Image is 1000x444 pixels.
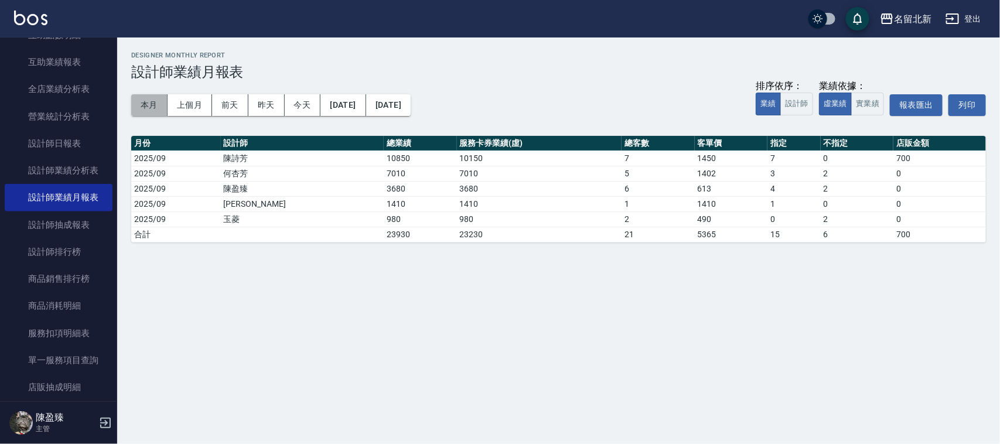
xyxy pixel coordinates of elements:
a: 設計師業績分析表 [5,157,112,184]
th: 店販金額 [893,136,986,151]
td: 6 [821,227,893,242]
td: 0 [821,196,893,211]
td: 2 [821,166,893,181]
td: 2025/09 [131,151,221,166]
th: 總業績 [384,136,456,151]
td: 1402 [695,166,767,181]
td: 0 [893,181,986,196]
td: 700 [893,227,986,242]
td: 15 [767,227,821,242]
h5: 陳盈臻 [36,412,95,423]
td: [PERSON_NAME] [221,196,384,211]
td: 2 [821,181,893,196]
table: a dense table [131,136,986,243]
h3: 設計師業績月報表 [131,64,986,80]
td: 3 [767,166,821,181]
td: 2025/09 [131,211,221,227]
td: 700 [893,151,986,166]
td: 2025/09 [131,166,221,181]
a: 店販分類抽成明細 [5,401,112,428]
button: 本月 [131,94,168,116]
td: 5365 [695,227,767,242]
th: 指定 [767,136,821,151]
p: 主管 [36,423,95,434]
td: 1410 [695,196,767,211]
td: 1450 [695,151,767,166]
button: 昨天 [248,94,285,116]
td: 980 [457,211,622,227]
td: 1410 [457,196,622,211]
button: 實業績 [851,93,884,115]
td: 613 [695,181,767,196]
th: 不指定 [821,136,893,151]
td: 2 [821,211,893,227]
th: 總客數 [622,136,694,151]
td: 21 [622,227,694,242]
a: 互助業績報表 [5,49,112,76]
a: 設計師日報表 [5,130,112,157]
td: 7 [767,151,821,166]
td: 23230 [457,227,622,242]
button: 今天 [285,94,321,116]
button: 登出 [941,8,986,30]
button: 虛業績 [819,93,852,115]
td: 合計 [131,227,221,242]
td: 1 [767,196,821,211]
td: 0 [767,211,821,227]
th: 月份 [131,136,221,151]
td: 4 [767,181,821,196]
button: 報表匯出 [890,94,943,116]
td: 何杏芳 [221,166,384,181]
a: 服務扣項明細表 [5,320,112,347]
td: 10850 [384,151,456,166]
td: 5 [622,166,694,181]
th: 客單價 [695,136,767,151]
a: 營業統計分析表 [5,103,112,130]
td: 7 [622,151,694,166]
td: 0 [893,166,986,181]
a: 設計師抽成報表 [5,211,112,238]
button: 前天 [212,94,248,116]
button: save [846,7,869,30]
td: 0 [821,151,893,166]
div: 名留北新 [894,12,931,26]
td: 1 [622,196,694,211]
button: 列印 [948,94,986,116]
td: 3680 [457,181,622,196]
div: 排序依序： [756,80,813,93]
a: 設計師排行榜 [5,238,112,265]
td: 23930 [384,227,456,242]
td: 6 [622,181,694,196]
a: 商品消耗明細 [5,292,112,319]
td: 2025/09 [131,181,221,196]
td: 2 [622,211,694,227]
button: 名留北新 [875,7,936,31]
td: 0 [893,196,986,211]
td: 2025/09 [131,196,221,211]
button: 設計師 [780,93,813,115]
td: 1410 [384,196,456,211]
td: 3680 [384,181,456,196]
th: 設計師 [221,136,384,151]
td: 10150 [457,151,622,166]
div: 業績依據： [819,80,884,93]
a: 全店業績分析表 [5,76,112,103]
td: 陳詩芳 [221,151,384,166]
button: 上個月 [168,94,212,116]
td: 7010 [384,166,456,181]
h2: Designer Monthly Report [131,52,986,59]
td: 玉菱 [221,211,384,227]
td: 陳盈臻 [221,181,384,196]
img: Person [9,411,33,435]
img: Logo [14,11,47,25]
a: 單一服務項目查詢 [5,347,112,374]
a: 設計師業績月報表 [5,184,112,211]
a: 商品銷售排行榜 [5,265,112,292]
button: 業績 [756,93,781,115]
button: [DATE] [366,94,411,116]
td: 490 [695,211,767,227]
td: 7010 [457,166,622,181]
th: 服務卡券業績(虛) [457,136,622,151]
button: [DATE] [320,94,366,116]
